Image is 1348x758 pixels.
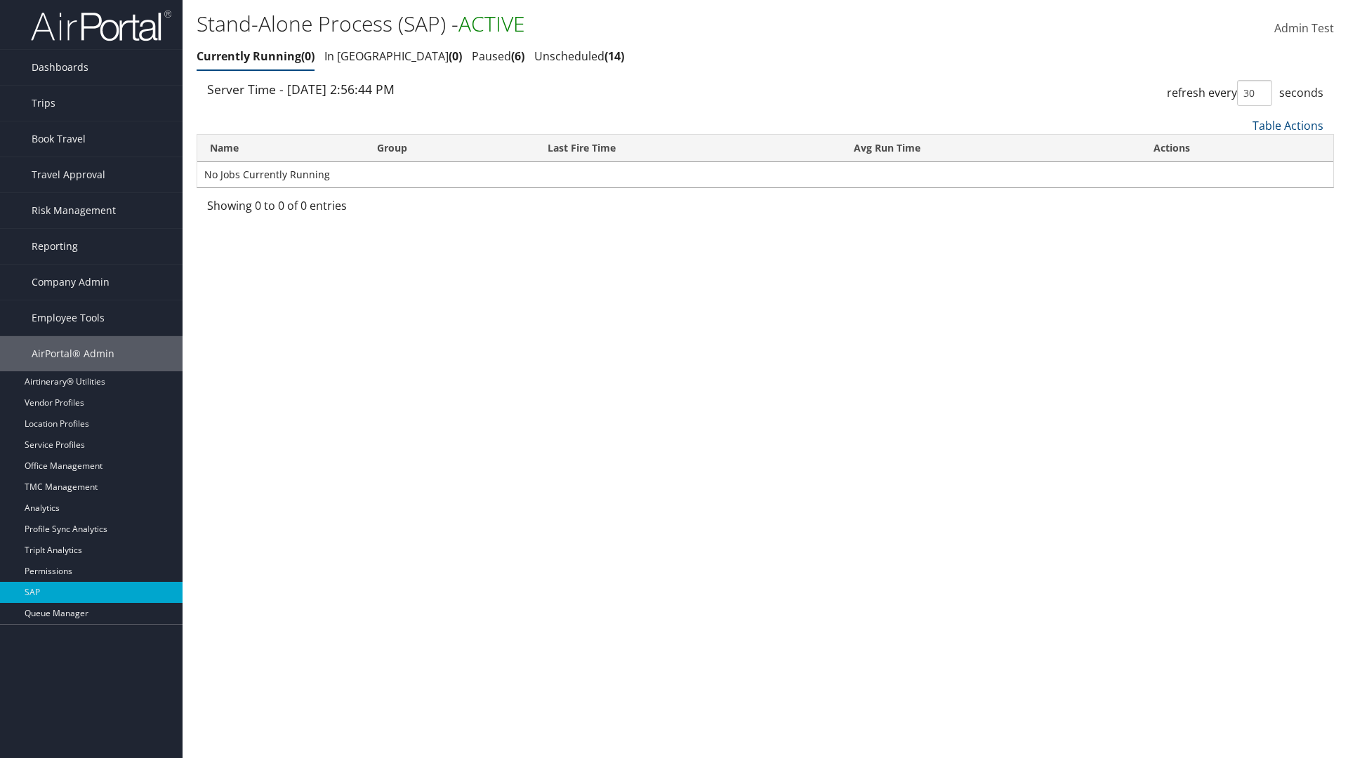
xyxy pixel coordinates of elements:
[1253,118,1323,133] a: Table Actions
[1141,135,1333,162] th: Actions
[197,162,1333,187] td: No Jobs Currently Running
[197,48,315,64] a: Currently Running0
[1167,85,1237,100] span: refresh every
[511,48,524,64] span: 6
[1279,85,1323,100] span: seconds
[449,48,462,64] span: 0
[31,9,171,42] img: airportal-logo.png
[207,80,755,98] div: Server Time - [DATE] 2:56:44 PM
[472,48,524,64] a: Paused6
[32,300,105,335] span: Employee Tools
[207,197,470,221] div: Showing 0 to 0 of 0 entries
[604,48,624,64] span: 14
[197,135,364,162] th: Name: activate to sort column ascending
[841,135,1141,162] th: Avg Run Time: activate to sort column ascending
[32,336,114,371] span: AirPortal® Admin
[534,48,624,64] a: Unscheduled14
[32,50,88,85] span: Dashboards
[32,229,78,264] span: Reporting
[1274,20,1334,36] span: Admin Test
[1274,7,1334,51] a: Admin Test
[32,121,86,157] span: Book Travel
[324,48,462,64] a: In [GEOGRAPHIC_DATA]0
[197,9,955,39] h1: Stand-Alone Process (SAP) -
[32,265,110,300] span: Company Admin
[32,157,105,192] span: Travel Approval
[364,135,535,162] th: Group: activate to sort column ascending
[301,48,315,64] span: 0
[32,86,55,121] span: Trips
[535,135,842,162] th: Last Fire Time: activate to sort column ascending
[458,9,525,38] span: ACTIVE
[32,193,116,228] span: Risk Management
